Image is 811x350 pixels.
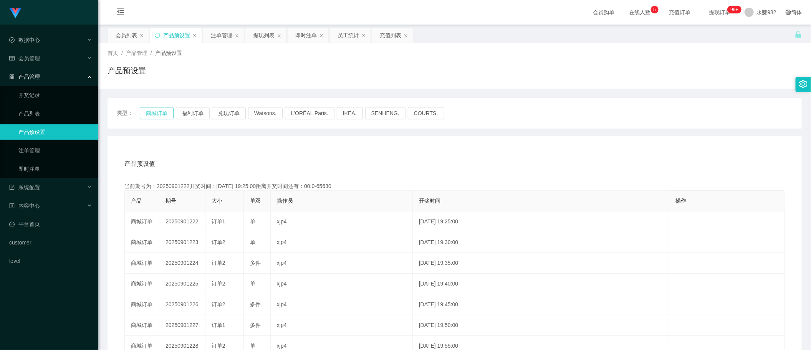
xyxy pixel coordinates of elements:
[277,198,293,204] span: 操作员
[159,294,205,315] td: 20250901226
[140,107,174,119] button: 商城订单
[212,343,225,349] span: 订单2
[419,198,440,204] span: 开奖时间
[9,235,92,250] a: customer
[125,274,159,294] td: 商城订单
[212,281,225,287] span: 订单2
[413,253,669,274] td: [DATE] 19:35:00
[626,10,655,15] span: 在线人数
[253,28,275,43] div: 提现列表
[705,10,735,15] span: 提现订单
[786,10,791,15] i: 图标: global
[319,33,324,38] i: 图标: close
[271,232,413,253] td: xjp4
[9,74,15,79] i: 图标: appstore-o
[675,198,686,204] span: 操作
[18,87,92,103] a: 开奖记录
[295,28,317,43] div: 即时注单
[250,218,255,225] span: 单
[212,260,225,266] span: 订单2
[151,50,152,56] span: /
[413,232,669,253] td: [DATE] 19:30:00
[211,28,232,43] div: 注单管理
[271,253,413,274] td: xjp4
[125,294,159,315] td: 商城订单
[116,28,137,43] div: 会员列表
[250,281,255,287] span: 单
[159,253,205,274] td: 20250901224
[9,184,40,190] span: 系统配置
[124,182,785,190] div: 当前期号为：20250901222开奖时间：[DATE] 19:25:00距离开奖时间还有：00:0-65630
[155,50,182,56] span: 产品预设置
[665,10,695,15] span: 充值订单
[18,124,92,140] a: 产品预设置
[131,198,142,204] span: 产品
[192,33,197,38] i: 图标: close
[250,301,261,307] span: 多件
[799,80,808,88] i: 图标: setting
[413,315,669,336] td: [DATE] 19:50:00
[139,33,144,38] i: 图标: close
[212,301,225,307] span: 订单2
[117,107,140,119] span: 类型：
[108,65,146,76] h1: 产品预设置
[18,106,92,121] a: 产品列表
[108,50,118,56] span: 首页
[271,274,413,294] td: xjp4
[338,28,359,43] div: 员工统计
[413,294,669,315] td: [DATE] 19:45:00
[159,232,205,253] td: 20250901223
[124,159,155,168] span: 产品预设值
[125,315,159,336] td: 商城订单
[212,218,225,225] span: 订单1
[361,33,366,38] i: 图标: close
[212,239,225,245] span: 订单2
[365,107,405,119] button: SENHENG.
[125,232,159,253] td: 商城订单
[9,203,15,208] i: 图标: profile
[9,55,40,61] span: 会员管理
[125,253,159,274] td: 商城订单
[9,37,40,43] span: 数据中心
[121,50,123,56] span: /
[9,74,40,80] span: 产品管理
[404,33,408,38] i: 图标: close
[9,203,40,209] span: 内容中心
[159,315,205,336] td: 20250901227
[413,211,669,232] td: [DATE] 19:25:00
[235,33,239,38] i: 图标: close
[18,161,92,177] a: 即时注单
[413,274,669,294] td: [DATE] 19:40:00
[159,274,205,294] td: 20250901225
[248,107,283,119] button: Watsons.
[9,37,15,43] i: 图标: check-circle-o
[408,107,444,119] button: COURTS.
[108,0,134,25] i: 图标: menu-fold
[163,28,190,43] div: 产品预设置
[155,33,160,38] i: 图标: sync
[212,198,222,204] span: 大小
[271,294,413,315] td: xjp4
[212,322,225,328] span: 订单1
[125,211,159,232] td: 商城订单
[653,6,656,13] p: 5
[277,33,281,38] i: 图标: close
[159,211,205,232] td: 20250901222
[285,107,334,119] button: L'ORÉAL Paris.
[126,50,147,56] span: 产品管理
[271,315,413,336] td: xjp4
[795,31,802,38] i: 图标: unlock
[9,253,92,269] a: level
[250,239,255,245] span: 单
[271,211,413,232] td: xjp4
[250,260,261,266] span: 多件
[9,216,92,232] a: 图标: dashboard平台首页
[176,107,210,119] button: 福利订单
[250,343,255,349] span: 单
[380,28,401,43] div: 充值列表
[727,6,741,13] sup: 253
[250,322,261,328] span: 多件
[337,107,363,119] button: IKEA.
[212,107,246,119] button: 兑现订单
[651,6,659,13] sup: 5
